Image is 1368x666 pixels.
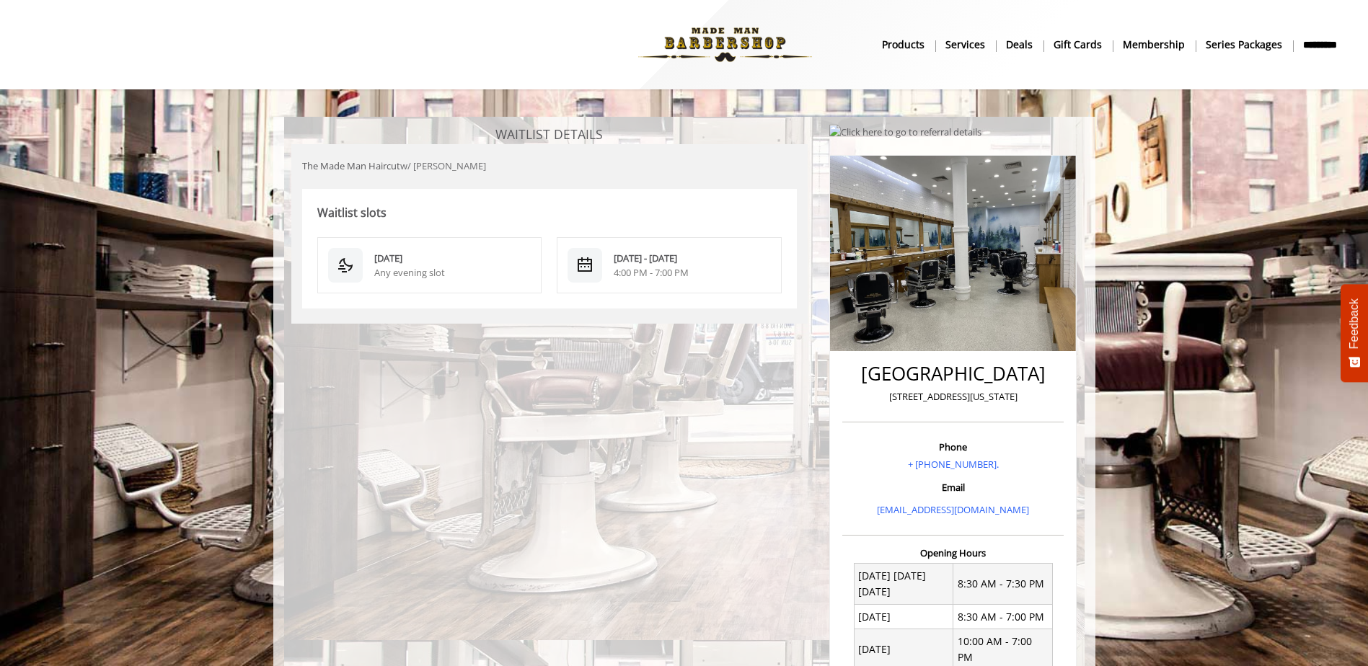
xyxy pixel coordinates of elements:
[1006,37,1033,53] b: Deals
[614,251,771,266] div: [DATE] - [DATE]
[1348,298,1361,349] span: Feedback
[374,265,531,280] div: Any evening slot
[1113,34,1196,55] a: MembershipMembership
[996,34,1043,55] a: DealsDeals
[872,34,935,55] a: Productsproducts
[846,363,1060,384] h2: [GEOGRAPHIC_DATA]
[374,251,531,266] div: [DATE]
[854,564,953,605] td: [DATE] [DATE] [DATE]
[953,564,1053,605] td: 8:30 AM - 7:30 PM
[908,458,999,471] a: + [PHONE_NUMBER].
[877,503,1029,516] a: [EMAIL_ADDRESS][DOMAIN_NAME]
[1054,37,1102,53] b: gift cards
[935,34,996,55] a: ServicesServices
[337,257,354,274] img: waitlist slot image
[626,5,824,84] img: Made Man Barbershop logo
[854,605,953,629] td: [DATE]
[400,159,486,172] span: w/ [PERSON_NAME]
[1043,34,1113,55] a: Gift cardsgift cards
[302,189,798,223] div: Waitlist slots
[302,159,400,172] span: The Made Man Haircut
[1341,284,1368,382] button: Feedback - Show survey
[576,257,593,274] img: waitlist slot image
[1196,34,1293,55] a: Series packagesSeries packages
[842,548,1064,558] h3: Opening Hours
[829,125,981,140] img: Click here to go to referral details
[495,124,603,144] div: WAITLIST DETAILS
[846,442,1060,452] h3: Phone
[953,605,1053,629] td: 8:30 AM - 7:00 PM
[846,482,1060,492] h3: Email
[614,265,771,280] div: 4:00 PM - 7:00 PM
[945,37,985,53] b: Services
[1206,37,1282,53] b: Series packages
[1123,37,1185,53] b: Membership
[882,37,924,53] b: products
[846,389,1060,404] p: [STREET_ADDRESS][US_STATE]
